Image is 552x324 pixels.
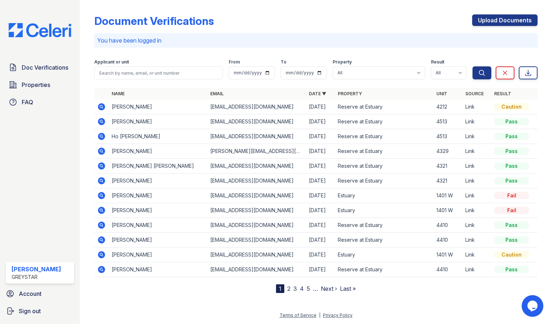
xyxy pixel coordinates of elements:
label: Applicant or unit [94,59,129,65]
td: 4513 [434,129,462,144]
td: Estuary [335,203,434,218]
iframe: chat widget [522,295,545,317]
a: Upload Documents [472,14,538,26]
td: Estuary [335,248,434,262]
td: [PERSON_NAME] [109,218,207,233]
a: Properties [6,78,74,92]
input: Search by name, email, or unit number [94,66,223,79]
a: Property [338,91,362,96]
td: [EMAIL_ADDRESS][DOMAIN_NAME] [207,262,306,277]
td: Link [462,218,491,233]
td: 4513 [434,114,462,129]
div: Pass [494,133,529,140]
td: [DATE] [306,129,335,144]
a: Name [112,91,125,96]
td: [PERSON_NAME] [109,114,207,129]
td: [EMAIL_ADDRESS][DOMAIN_NAME] [207,174,306,188]
td: Reserve at Estuary [335,144,434,159]
td: Estuary [335,188,434,203]
td: [PERSON_NAME] [109,174,207,188]
td: Link [462,144,491,159]
td: [DATE] [306,248,335,262]
label: Result [431,59,444,65]
a: Last » [340,285,356,292]
a: Terms of Service [280,312,316,318]
td: 1401 W [434,203,462,218]
a: Result [494,91,511,96]
td: Link [462,129,491,144]
div: Caution [494,103,529,110]
a: Email [210,91,224,96]
label: From [229,59,240,65]
div: Caution [494,251,529,258]
td: [EMAIL_ADDRESS][DOMAIN_NAME] [207,203,306,218]
div: 1 [276,284,284,293]
td: 4321 [434,159,462,174]
a: Sign out [3,304,77,318]
td: Link [462,248,491,262]
td: [PERSON_NAME] [109,188,207,203]
td: [PERSON_NAME] [109,100,207,114]
a: Account [3,286,77,301]
td: Link [462,174,491,188]
a: FAQ [6,95,74,109]
td: [DATE] [306,159,335,174]
td: 4321 [434,174,462,188]
td: Link [462,100,491,114]
td: [EMAIL_ADDRESS][DOMAIN_NAME] [207,100,306,114]
div: Fail [494,192,529,199]
td: Link [462,262,491,277]
td: [PERSON_NAME] [109,144,207,159]
td: Reserve at Estuary [335,174,434,188]
td: 1401 W [434,248,462,262]
a: 2 [287,285,290,292]
td: [EMAIL_ADDRESS][DOMAIN_NAME] [207,233,306,248]
td: [EMAIL_ADDRESS][DOMAIN_NAME] [207,129,306,144]
div: Pass [494,148,529,155]
td: 4212 [434,100,462,114]
td: [DATE] [306,114,335,129]
span: Properties [22,80,50,89]
td: Reserve at Estuary [335,262,434,277]
td: Ho [PERSON_NAME] [109,129,207,144]
td: [PERSON_NAME] [109,233,207,248]
a: Date ▼ [309,91,326,96]
td: [PERSON_NAME][EMAIL_ADDRESS][DOMAIN_NAME] [207,144,306,159]
a: Privacy Policy [323,312,353,318]
p: You have been logged in [97,36,535,45]
span: Doc Verifications [22,63,68,72]
div: Pass [494,266,529,273]
td: [DATE] [306,100,335,114]
div: | [319,312,320,318]
td: Link [462,188,491,203]
span: Account [19,289,42,298]
td: [DATE] [306,233,335,248]
td: 4410 [434,262,462,277]
td: [DATE] [306,144,335,159]
div: Pass [494,162,529,170]
div: Fail [494,207,529,214]
div: Pass [494,177,529,184]
div: [PERSON_NAME] [12,265,61,273]
td: 4329 [434,144,462,159]
td: 4410 [434,233,462,248]
td: [DATE] [306,203,335,218]
a: Doc Verifications [6,60,74,75]
div: Pass [494,118,529,125]
td: Link [462,203,491,218]
a: 5 [307,285,310,292]
td: [EMAIL_ADDRESS][DOMAIN_NAME] [207,218,306,233]
div: Pass [494,236,529,244]
td: Reserve at Estuary [335,100,434,114]
div: Document Verifications [94,14,214,27]
td: Reserve at Estuary [335,129,434,144]
td: Reserve at Estuary [335,159,434,174]
td: Reserve at Estuary [335,233,434,248]
td: [DATE] [306,218,335,233]
img: CE_Logo_Blue-a8612792a0a2168367f1c8372b55b34899dd931a85d93a1a3d3e32e68fde9ad4.png [3,23,77,37]
a: 3 [293,285,297,292]
td: 4410 [434,218,462,233]
div: Greystar [12,273,61,281]
td: Link [462,233,491,248]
